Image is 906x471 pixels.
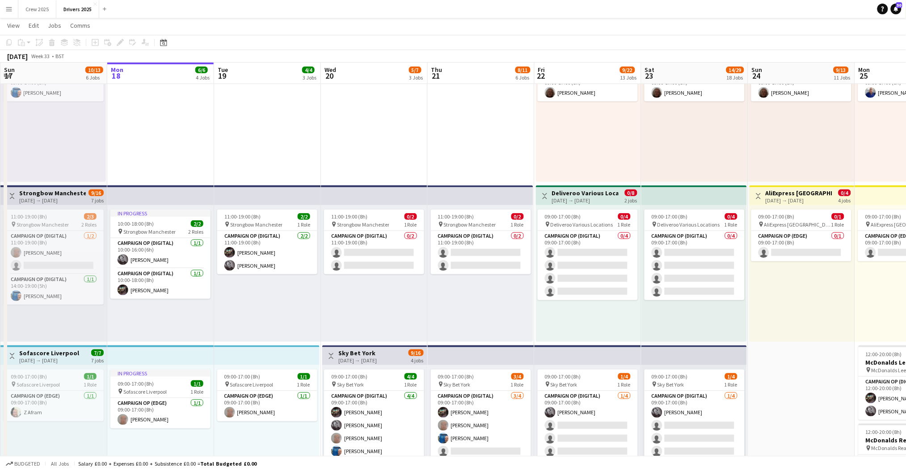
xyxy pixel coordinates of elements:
[618,381,631,388] span: 1 Role
[85,67,103,73] span: 10/13
[645,391,745,460] app-card-role: Campaign Op (Digital)1/409:00-17:00 (8h)[PERSON_NAME]
[110,210,211,299] div: In progress10:00-18:00 (8h)2/2 Strongbow Manchester2 RolesCampaign Op (Digital)1/110:00-16:00 (6h...
[538,231,638,300] app-card-role: Campaign Op (Digital)0/409:00-17:00 (8h)
[726,67,744,73] span: 14/29
[14,461,40,467] span: Budgeted
[409,349,424,356] span: 9/16
[111,66,123,74] span: Mon
[19,197,86,204] div: [DATE] → [DATE]
[644,71,655,81] span: 23
[645,210,745,300] div: 09:00-17:00 (8h)0/4 Deliveroo Various Locations1 RoleCampaign Op (Digital)0/409:00-17:00 (8h)
[538,391,638,460] app-card-role: Campaign Op (Digital)1/409:00-17:00 (8h)[PERSON_NAME]
[7,21,20,29] span: View
[110,71,123,81] span: 18
[91,349,104,356] span: 7/7
[4,274,104,305] app-card-role: Campaign Op (Digital)1/114:00-19:00 (5h)[PERSON_NAME]
[123,228,176,235] span: Strongbow Manchester
[545,373,581,380] span: 09:00-17:00 (8h)
[84,381,97,388] span: 1 Role
[297,381,310,388] span: 1 Role
[302,67,315,73] span: 4/4
[727,74,744,81] div: 18 Jobs
[324,391,424,460] app-card-role: Campaign Op (Digital)4/409:00-17:00 (8h)[PERSON_NAME][PERSON_NAME][PERSON_NAME][PERSON_NAME]
[552,197,619,204] div: [DATE] → [DATE]
[11,373,47,380] span: 09:00-17:00 (8h)
[404,381,417,388] span: 1 Role
[657,221,720,228] span: Deliveroo Various Locations
[511,213,524,220] span: 0/2
[338,349,377,357] h3: Sky Bet York
[538,71,638,101] app-card-role: Campaign Op (Digital)1/109:00-17:00 (8h)[PERSON_NAME]
[324,210,424,274] div: 11:00-19:00 (8h)0/2 Strongbow Manchester1 RoleCampaign Op (Digital)0/211:00-19:00 (8h)
[515,67,531,73] span: 8/11
[511,221,524,228] span: 1 Role
[759,213,795,220] span: 09:00-17:00 (8h)
[618,213,631,220] span: 0/4
[323,71,336,81] span: 20
[4,231,104,274] app-card-role: Campaign Op (Digital)1/211:00-19:00 (8h)[PERSON_NAME]
[217,210,317,274] div: 11:00-19:00 (8h)2/2 Strongbow Manchester1 RoleCampaign Op (Digital)2/211:00-19:00 (8h)[PERSON_NAM...
[224,373,261,380] span: 09:00-17:00 (8h)
[331,213,367,220] span: 11:00-19:00 (8h)
[552,189,619,197] h3: Deliveroo Various Locations
[866,429,902,436] span: 12:00-20:00 (8h)
[4,391,104,421] app-card-role: Campaign Op (Edge)1/109:00-17:00 (8h)Z Afram
[444,221,496,228] span: Strongbow Manchester
[831,221,844,228] span: 1 Role
[839,189,851,196] span: 0/4
[324,231,424,274] app-card-role: Campaign Op (Digital)0/211:00-19:00 (8h)
[839,196,851,204] div: 4 jobs
[91,356,104,364] div: 7 jobs
[751,210,851,261] app-job-card: 09:00-17:00 (8h)0/1 AliExpress [GEOGRAPHIC_DATA]1 RoleCampaign Op (Edge)0/109:00-17:00 (8h)
[645,71,745,101] app-card-role: Campaign Op (Digital)1/109:00-17:00 (8h)[PERSON_NAME]
[832,213,844,220] span: 0/1
[48,21,61,29] span: Jobs
[324,370,424,460] div: 09:00-17:00 (8h)4/4 Sky Bet York1 RoleCampaign Op (Digital)4/409:00-17:00 (8h)[PERSON_NAME][PERSO...
[191,220,203,227] span: 2/2
[118,380,154,387] span: 09:00-17:00 (8h)
[4,370,104,421] app-job-card: 09:00-17:00 (8h)1/1 Sofascore Liverpool1 RoleCampaign Op (Edge)1/109:00-17:00 (8h)Z Afram
[67,20,94,31] a: Comms
[217,370,317,421] app-job-card: 09:00-17:00 (8h)1/1 Sofascore Liverpool1 RoleCampaign Op (Edge)1/109:00-17:00 (8h)[PERSON_NAME]
[751,71,851,101] app-card-role: Campaign Op (Digital)1/109:00-17:00 (8h)[PERSON_NAME]
[86,74,103,81] div: 6 Jobs
[891,4,902,14] a: 50
[764,221,831,228] span: AliExpress [GEOGRAPHIC_DATA]
[338,357,377,364] div: [DATE] → [DATE]
[331,373,367,380] span: 09:00-17:00 (8h)
[110,370,211,377] div: In progress
[224,213,261,220] span: 11:00-19:00 (8h)
[409,74,423,81] div: 3 Jobs
[750,71,763,81] span: 24
[56,0,99,18] button: Drivers 2025
[545,213,581,220] span: 09:00-17:00 (8h)
[190,388,203,395] span: 1 Role
[4,66,15,74] span: Sun
[4,459,42,469] button: Budgeted
[110,238,211,269] app-card-role: Campaign Op (Digital)1/110:00-16:00 (6h)[PERSON_NAME]
[191,380,203,387] span: 1/1
[438,213,474,220] span: 11:00-19:00 (8h)
[625,189,637,196] span: 0/8
[4,71,104,101] app-card-role: Campaign Op (Digital)1/109:00-14:00 (5h)[PERSON_NAME]
[657,381,684,388] span: Sky Bet York
[431,370,531,460] app-job-card: 09:00-17:00 (8h)3/4 Sky Bet York1 RoleCampaign Op (Digital)3/409:00-17:00 (8h)[PERSON_NAME][PERSO...
[4,210,104,305] div: 11:00-19:00 (8h)2/3 Strongbow Manchester2 RolesCampaign Op (Digital)1/211:00-19:00 (8h)[PERSON_NA...
[865,213,902,220] span: 09:00-17:00 (8h)
[29,53,52,59] span: Week 33
[81,221,97,228] span: 2 Roles
[110,398,211,429] app-card-role: Campaign Op (Edge)1/109:00-17:00 (8h)[PERSON_NAME]
[857,71,870,81] span: 25
[303,74,316,81] div: 3 Jobs
[188,228,203,235] span: 2 Roles
[84,213,97,220] span: 2/3
[3,71,15,81] span: 17
[17,221,69,228] span: Strongbow Manchester
[652,213,688,220] span: 09:00-17:00 (8h)
[645,231,745,300] app-card-role: Campaign Op (Digital)0/409:00-17:00 (8h)
[17,381,60,388] span: Sofascore Liverpool
[84,373,97,380] span: 1/1
[538,370,638,460] app-job-card: 09:00-17:00 (8h)1/4 Sky Bet York1 RoleCampaign Op (Digital)1/409:00-17:00 (8h)[PERSON_NAME]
